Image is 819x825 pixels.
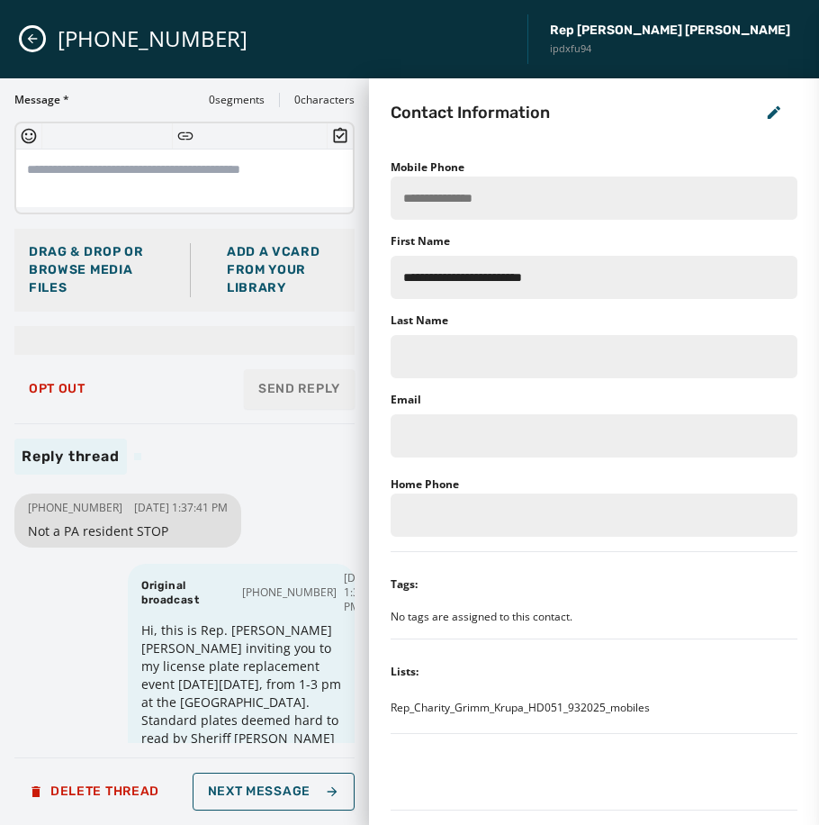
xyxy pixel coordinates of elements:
[242,585,337,600] span: [PHONE_NUMBER]
[344,571,381,614] span: [DATE] 1:33:57 PM
[193,773,355,811] button: Next Message
[391,701,650,715] span: Rep_Charity_Grimm_Krupa_HD051_932025_mobiles
[391,665,418,679] div: Lists:
[391,393,421,407] label: Email
[176,127,194,145] button: Insert Short Link
[14,774,174,810] button: Delete Thread
[391,577,418,592] div: Tags:
[141,621,341,802] span: Hi, this is Rep. [PERSON_NAME] [PERSON_NAME] inviting you to my license plate replacement event [...
[29,244,144,295] span: Drag & Drop or browse media files
[550,41,790,57] span: ipdxfu94
[28,522,228,540] span: Not a PA resident STOP
[391,234,450,249] label: First Name
[28,501,122,515] span: [PHONE_NUMBER]
[58,24,247,53] span: [PHONE_NUMBER]
[331,127,349,145] button: Insert Survey
[209,93,265,107] span: 0 segments
[141,578,199,607] span: Original broadcast
[391,313,448,328] label: Last Name
[550,22,790,40] span: Rep [PERSON_NAME] [PERSON_NAME]
[391,100,550,125] h2: Contact Information
[244,369,355,409] button: Send Reply
[391,476,459,492] label: Home Phone
[258,380,340,398] span: Send Reply
[391,610,797,624] div: No tags are assigned to this contact.
[227,243,340,297] div: Add a vCard from your library
[391,159,464,175] label: Mobile Phone
[208,784,339,799] span: Next Message
[294,93,355,107] span: 0 characters
[134,501,228,515] span: [DATE] 1:37:41 PM
[14,439,127,475] span: Reply thread
[29,784,159,799] span: Delete Thread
